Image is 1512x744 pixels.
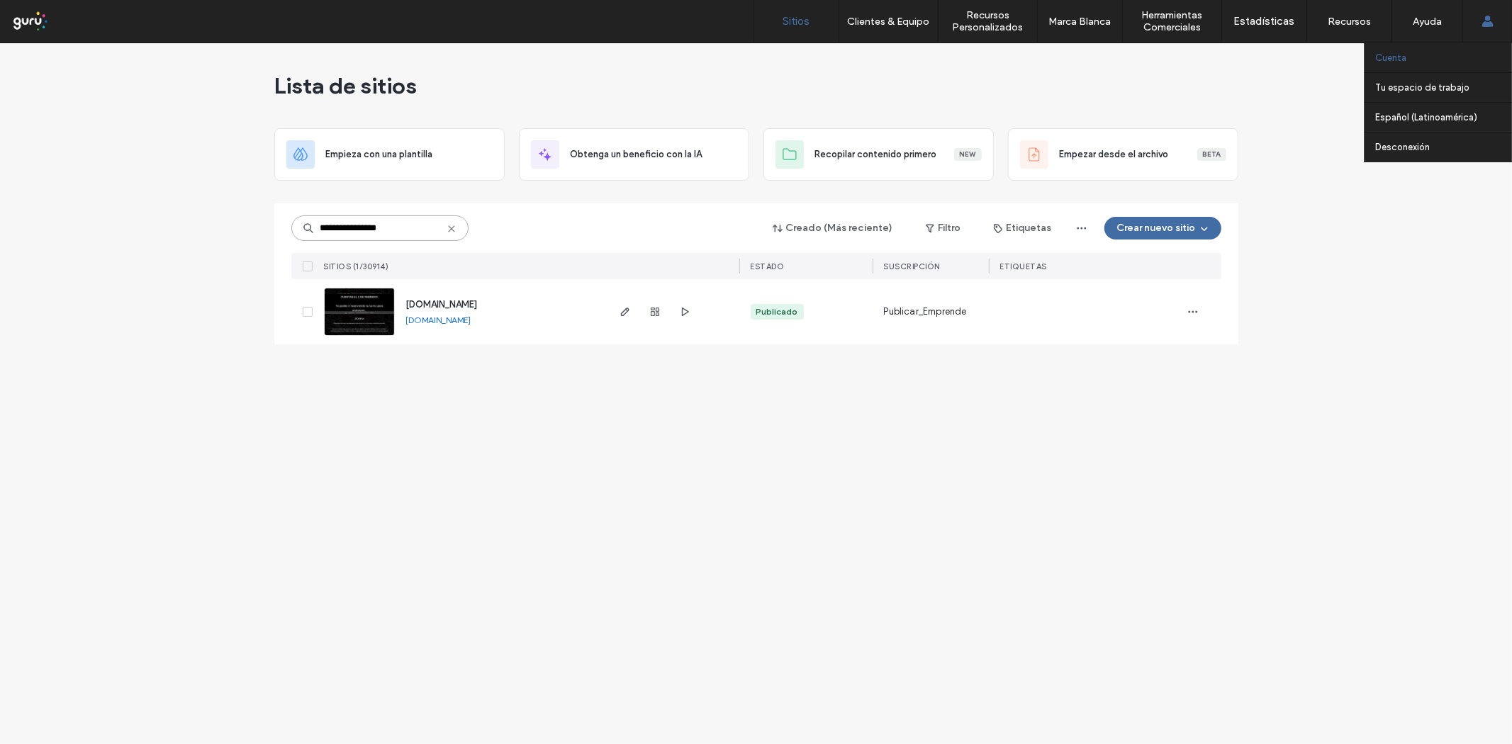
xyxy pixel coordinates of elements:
[1375,133,1512,162] a: Desconexión
[1060,147,1169,162] span: Empezar desde el archivo
[751,261,785,271] span: ESTADO
[1049,16,1111,28] label: Marca Blanca
[1328,16,1371,28] label: Recursos
[519,128,749,181] div: Obtenga un beneficio con la IA
[1413,16,1442,28] label: Ayuda
[1234,15,1295,28] label: Estadísticas
[1000,261,1048,271] span: ETIQUETAS
[1197,148,1226,161] div: Beta
[1375,142,1430,152] label: Desconexión
[274,128,505,181] div: Empieza con una plantilla
[954,148,982,161] div: New
[1104,217,1221,239] button: Crear nuevo sitio
[1375,43,1512,72] a: Cuenta
[756,305,798,318] div: Publicado
[912,217,975,239] button: Filtro
[406,299,478,310] a: [DOMAIN_NAME]
[783,15,810,28] label: Sitios
[884,305,967,319] span: Publicar_Emprende
[30,10,69,23] span: Ayuda
[939,9,1037,33] label: Recursos Personalizados
[324,261,389,271] span: SITIOS (1/30914)
[1375,52,1406,63] label: Cuenta
[326,147,433,162] span: Empieza con una plantilla
[1123,9,1221,33] label: Herramientas Comerciales
[884,261,941,271] span: Suscripción
[1375,82,1469,93] label: Tu espacio de trabajo
[1375,112,1477,123] label: Español (Latinoamérica)
[1008,128,1238,181] div: Empezar desde el archivoBeta
[815,147,937,162] span: Recopilar contenido primero
[571,147,702,162] span: Obtenga un beneficio con la IA
[406,315,471,325] a: [DOMAIN_NAME]
[981,217,1065,239] button: Etiquetas
[274,72,418,100] span: Lista de sitios
[848,16,930,28] label: Clientes & Equipo
[761,217,906,239] button: Creado (Más reciente)
[763,128,994,181] div: Recopilar contenido primeroNew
